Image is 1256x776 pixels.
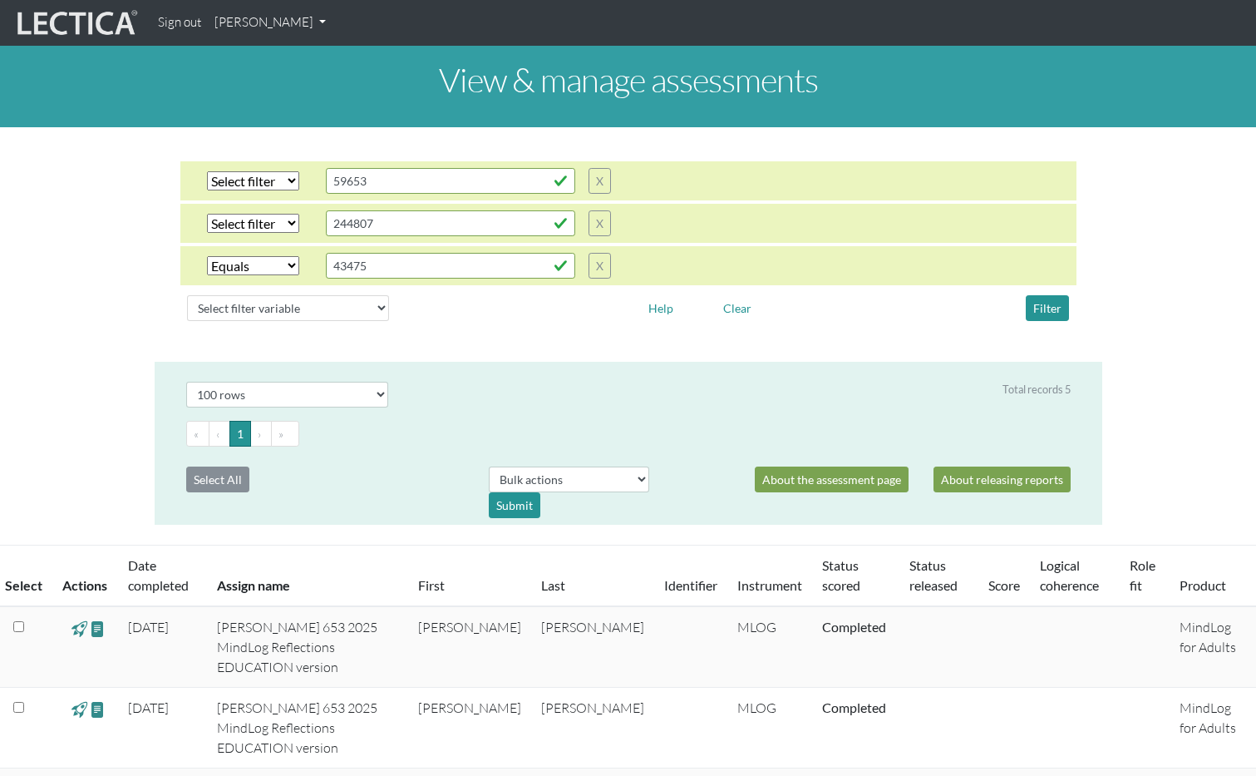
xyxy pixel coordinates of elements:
[589,253,611,279] button: X
[489,492,540,518] div: Submit
[641,295,681,321] button: Help
[408,606,531,688] td: [PERSON_NAME]
[909,557,958,593] a: Status released
[541,577,565,593] a: Last
[727,606,812,688] td: MLOG
[1130,557,1155,593] a: Role fit
[90,619,106,638] span: view
[13,7,138,39] img: lecticalive
[207,606,408,688] td: [PERSON_NAME] 653 2025 MindLog Reflections EDUCATION version
[822,699,886,715] a: Completed = assessment has been completed; CS scored = assessment has been CLAS scored; LS scored...
[1170,688,1256,769] td: MindLog for Adults
[822,619,886,635] a: Completed = assessment has been completed; CS scored = assessment has been CLAS scored; LS scored...
[186,421,1071,447] ul: Pagination
[755,467,909,492] a: About the assessment page
[716,295,759,321] button: Clear
[737,577,802,593] a: Instrument
[118,688,207,769] td: [DATE]
[933,467,1071,492] a: About releasing reports
[1040,557,1099,593] a: Logical coherence
[727,688,812,769] td: MLOG
[988,577,1020,593] a: Score
[151,7,208,39] a: Sign out
[641,299,681,314] a: Help
[589,168,611,194] button: X
[52,546,118,607] th: Actions
[207,688,408,769] td: [PERSON_NAME] 653 2025 MindLog Reflections EDUCATION version
[589,210,611,236] button: X
[229,421,251,447] button: Go to page 1
[1026,295,1069,321] button: Filter
[208,7,332,39] a: [PERSON_NAME]
[128,557,189,593] a: Date completed
[1180,577,1226,593] a: Product
[90,699,106,719] span: view
[1002,382,1071,398] div: Total records 5
[822,557,860,593] a: Status scored
[1170,606,1256,688] td: MindLog for Adults
[71,699,87,719] span: view
[664,577,717,593] a: Identifier
[118,606,207,688] td: [DATE]
[186,467,249,492] button: Select All
[418,577,445,593] a: First
[531,688,654,769] td: [PERSON_NAME]
[408,688,531,769] td: [PERSON_NAME]
[531,606,654,688] td: [PERSON_NAME]
[207,546,408,607] th: Assign name
[71,619,87,638] span: view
